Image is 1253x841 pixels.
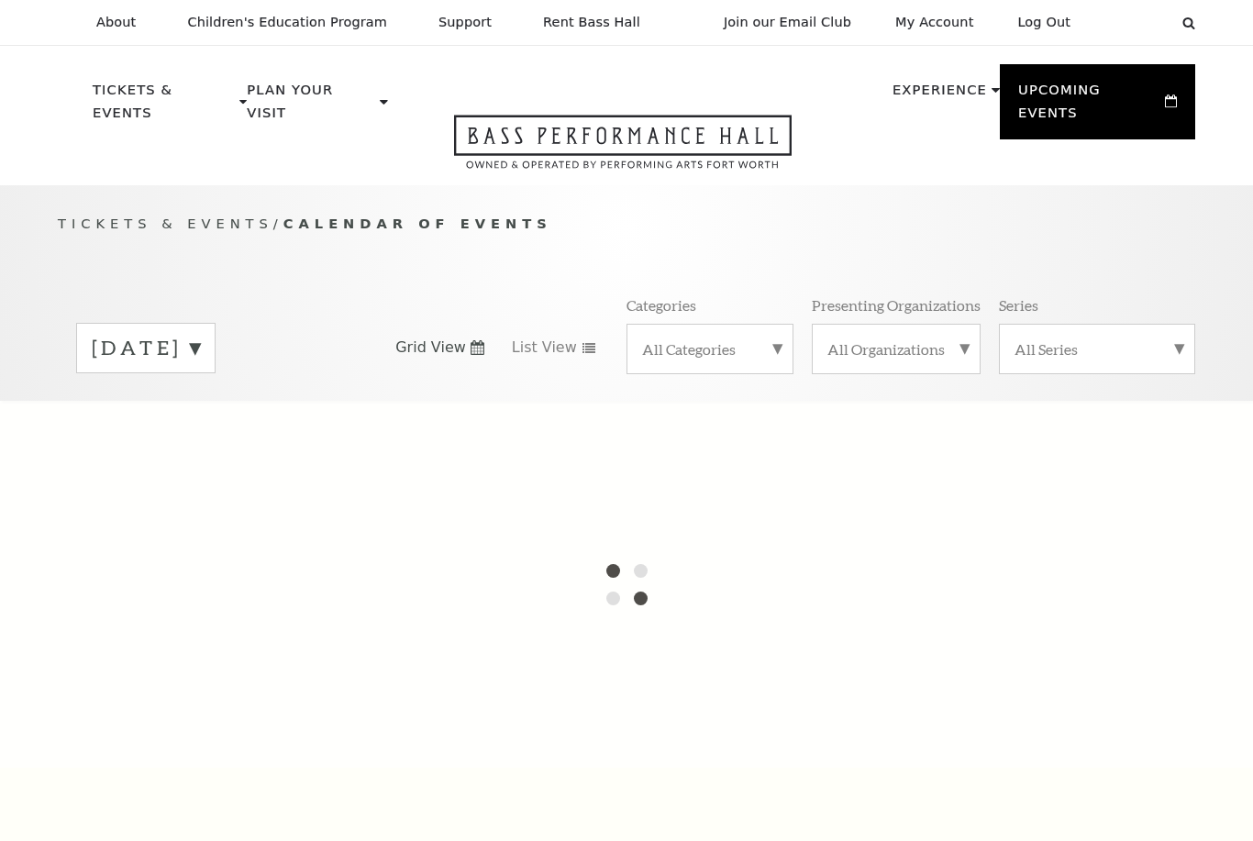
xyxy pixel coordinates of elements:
p: Categories [626,295,696,315]
p: / [58,213,1195,236]
p: Experience [893,79,987,112]
p: Rent Bass Hall [543,15,640,30]
span: Grid View [395,338,466,358]
p: Upcoming Events [1018,79,1160,135]
p: Children's Education Program [187,15,387,30]
p: Plan Your Visit [247,79,375,135]
select: Select: [1100,14,1165,31]
label: All Series [1015,339,1180,359]
span: Tickets & Events [58,216,273,231]
span: Calendar of Events [283,216,552,231]
p: Presenting Organizations [812,295,981,315]
label: All Categories [642,339,778,359]
p: About [96,15,136,30]
p: Tickets & Events [93,79,235,135]
label: [DATE] [92,334,200,362]
label: All Organizations [827,339,965,359]
p: Support [438,15,492,30]
p: Series [999,295,1038,315]
span: List View [512,338,577,358]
